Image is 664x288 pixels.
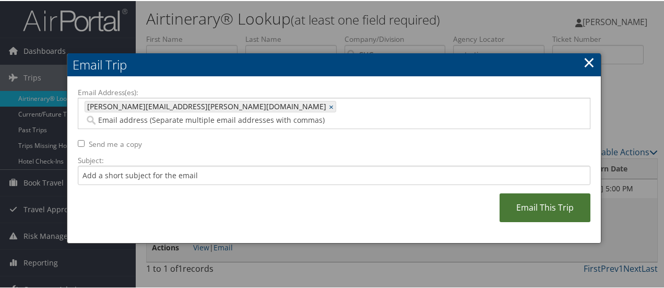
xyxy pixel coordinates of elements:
[78,154,590,165] label: Subject:
[89,138,142,148] label: Send me a copy
[78,165,590,184] input: Add a short subject for the email
[583,51,595,72] a: ×
[85,114,426,124] input: Email address (Separate multiple email addresses with commas)
[67,52,601,75] h2: Email Trip
[500,192,590,221] a: Email This Trip
[329,100,336,111] a: ×
[78,86,590,97] label: Email Address(es):
[85,100,326,111] span: [PERSON_NAME][EMAIL_ADDRESS][PERSON_NAME][DOMAIN_NAME]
